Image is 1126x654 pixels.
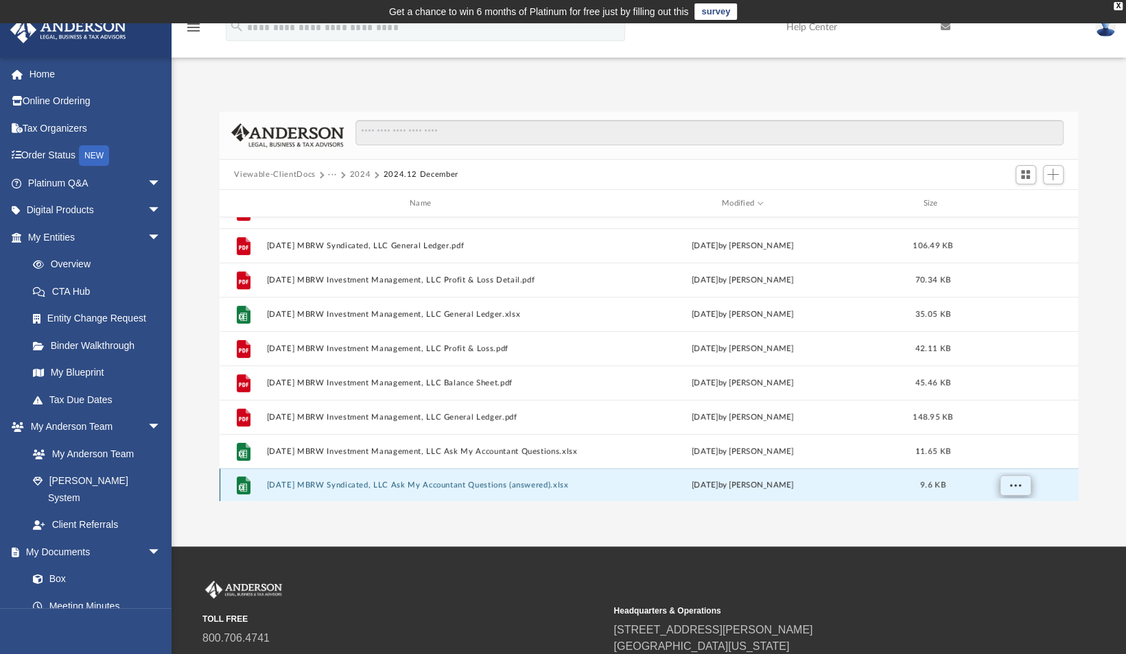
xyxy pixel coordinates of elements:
a: 800.706.4741 [202,632,270,644]
span: 45.46 KB [915,379,950,387]
a: Binder Walkthrough [19,332,182,359]
a: My Anderson Team [19,440,168,468]
a: My Anderson Teamarrow_drop_down [10,413,175,441]
span: arrow_drop_down [148,413,175,441]
a: [PERSON_NAME] System [19,468,175,511]
a: Tax Organizers [10,114,182,142]
a: [STREET_ADDRESS][PERSON_NAME] [613,624,812,635]
small: Headquarters & Operations [613,605,1015,617]
div: Get a chance to win 6 months of Platinum for free just by filling out this [389,3,689,20]
span: 106.49 KB [913,242,952,250]
span: 9.6 KB [920,481,946,489]
div: [DATE] by [PERSON_NAME] [586,411,900,424]
div: [DATE] by [PERSON_NAME] [586,446,900,458]
a: Home [10,60,182,88]
div: [DATE] by [PERSON_NAME] [586,479,900,492]
a: Overview [19,251,182,278]
a: Online Ordering [10,88,182,115]
span: arrow_drop_down [148,538,175,566]
input: Search files and folders [355,120,1063,146]
button: Switch to Grid View [1016,165,1036,184]
img: Anderson Advisors Platinum Portal [202,581,285,598]
button: ··· [328,169,337,181]
button: [DATE] MBRW Investment Management, LLC Profit & Loss Detail.pdf [266,276,580,284]
div: NEW [79,145,109,166]
div: Name [266,197,579,210]
span: 11.65 KB [915,448,950,455]
span: 148.95 KB [913,413,952,421]
a: Platinum Q&Aarrow_drop_down [10,169,182,197]
span: arrow_drop_down [148,223,175,252]
a: menu [185,26,202,36]
button: Add [1043,165,1064,184]
i: menu [185,19,202,36]
a: My Blueprint [19,359,175,387]
button: Viewable-ClientDocs [234,169,315,181]
a: My Entitiesarrow_drop_down [10,223,182,251]
img: Anderson Advisors Platinum Portal [6,16,130,43]
i: search [229,19,244,34]
a: Meeting Minutes [19,592,175,620]
button: [DATE] MBRW Investment Management, LLC General Ledger.xlsx [266,310,580,319]
a: Client Referrals [19,511,175,539]
small: TOLL FREE [202,613,604,625]
button: [DATE] MBRW Investment Management, LLC Profit & Loss.pdf [266,344,580,353]
button: 2024.12 December [383,169,458,181]
span: arrow_drop_down [148,197,175,225]
div: id [225,197,259,210]
a: Order StatusNEW [10,142,182,170]
div: [DATE] by [PERSON_NAME] [586,274,900,287]
button: [DATE] MBRW Investment Management, LLC Balance Sheet.pdf [266,378,580,387]
span: arrow_drop_down [148,169,175,197]
div: Size [905,197,960,210]
div: id [966,197,1062,210]
a: Box [19,566,168,593]
button: [DATE] MBRW Investment Management, LLC General Ledger.pdf [266,413,580,422]
div: [DATE] by [PERSON_NAME] [586,240,900,252]
a: CTA Hub [19,278,182,305]
div: grid [220,217,1079,502]
a: [GEOGRAPHIC_DATA][US_STATE] [613,640,789,652]
div: Modified [585,197,899,210]
a: survey [694,3,737,20]
div: [DATE] by [PERSON_NAME] [586,343,900,355]
span: 35.05 KB [915,311,950,318]
a: My Documentsarrow_drop_down [10,538,175,566]
button: More options [999,475,1031,496]
button: [DATE] MBRW Investment Management, LLC Ask My Accountant Questions.xlsx [266,447,580,456]
img: User Pic [1095,17,1116,37]
span: 42.11 KB [915,345,950,352]
div: [DATE] by [PERSON_NAME] [586,308,900,321]
span: 70.34 KB [915,276,950,284]
div: close [1114,2,1123,10]
div: [DATE] by [PERSON_NAME] [586,377,900,389]
button: [DATE] MBRW Syndicated, LLC Ask My Accountant Questions (answered).xlsx [266,481,580,490]
button: 2024 [349,169,371,181]
a: Tax Due Dates [19,386,182,413]
a: Digital Productsarrow_drop_down [10,197,182,224]
button: [DATE] MBRW Syndicated, LLC General Ledger.pdf [266,241,580,250]
a: Entity Change Request [19,305,182,332]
